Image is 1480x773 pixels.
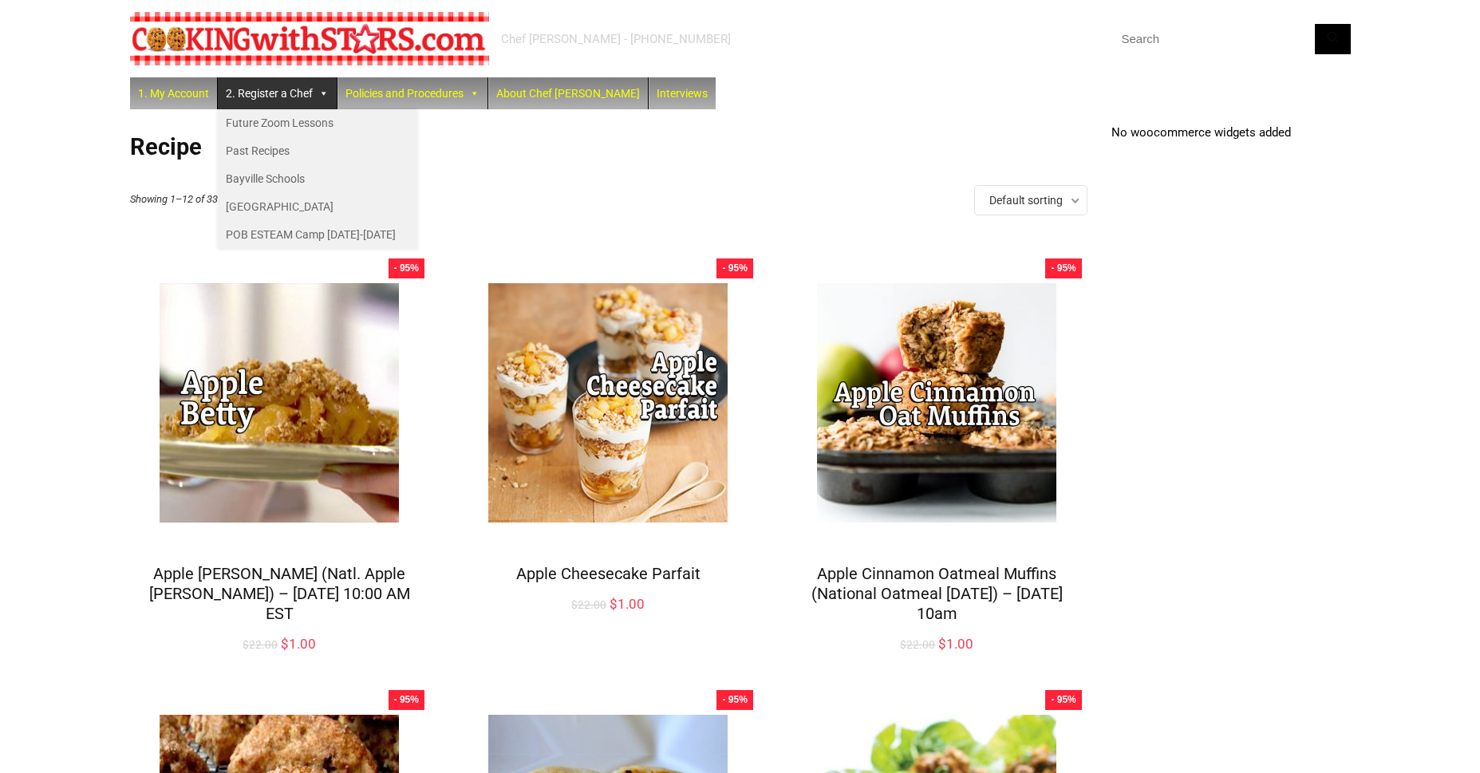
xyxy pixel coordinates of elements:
[218,77,337,109] a: 2. Register a Chef
[130,12,489,65] img: Chef Paula's Cooking With Stars
[130,185,265,214] p: Showing 1–12 of 330 results
[722,694,747,706] span: - 95%
[989,194,1063,207] span: Default sorting
[394,694,419,706] span: - 95%
[281,636,289,652] span: $
[938,636,946,652] span: $
[218,193,417,221] a: [GEOGRAPHIC_DATA]
[1111,24,1351,54] input: Search
[1111,125,1351,140] p: No woocommerce widgets added
[722,262,747,274] span: - 95%
[131,254,428,552] img: Apple Betty (Natl. Apple Betty Day) – Sun. October 3 at 10:00 AM EST
[1051,694,1075,706] span: - 95%
[394,262,419,274] span: - 95%
[218,165,417,193] a: Bayville Schools
[281,636,316,652] bdi: 1.00
[938,636,973,652] bdi: 1.00
[516,564,701,583] a: Apple Cheesecake Parfait
[460,254,757,552] img: Apple Cheesecake Parfait
[571,598,578,611] span: $
[337,77,487,109] a: Policies and Procedures
[571,598,606,611] bdi: 22.00
[130,133,1087,160] h1: Recipe
[218,137,417,165] a: Past Recipes
[130,77,217,109] a: 1. My Account
[1051,262,1075,274] span: - 95%
[900,638,906,651] span: $
[149,564,410,623] a: Apple [PERSON_NAME] (Natl. Apple [PERSON_NAME]) – [DATE] 10:00 AM EST
[488,77,648,109] a: About Chef [PERSON_NAME]
[900,638,935,651] bdi: 22.00
[610,596,645,612] bdi: 1.00
[501,31,731,47] div: Chef [PERSON_NAME] - [PHONE_NUMBER]
[811,564,1063,623] a: Apple Cinnamon Oatmeal Muffins (National Oatmeal [DATE]) – [DATE] 10am
[788,254,1086,552] img: Apple Cinnamon Oatmeal Muffins (National Oatmeal Muffin Day) – Sun Dec.19,2021 at 10am
[649,77,716,109] a: Interviews
[218,221,417,249] a: POB ESTEAM Camp [DATE]-[DATE]
[1315,24,1351,54] button: Search
[243,638,249,651] span: $
[243,638,278,651] bdi: 22.00
[610,596,618,612] span: $
[218,109,417,137] a: Future Zoom Lessons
